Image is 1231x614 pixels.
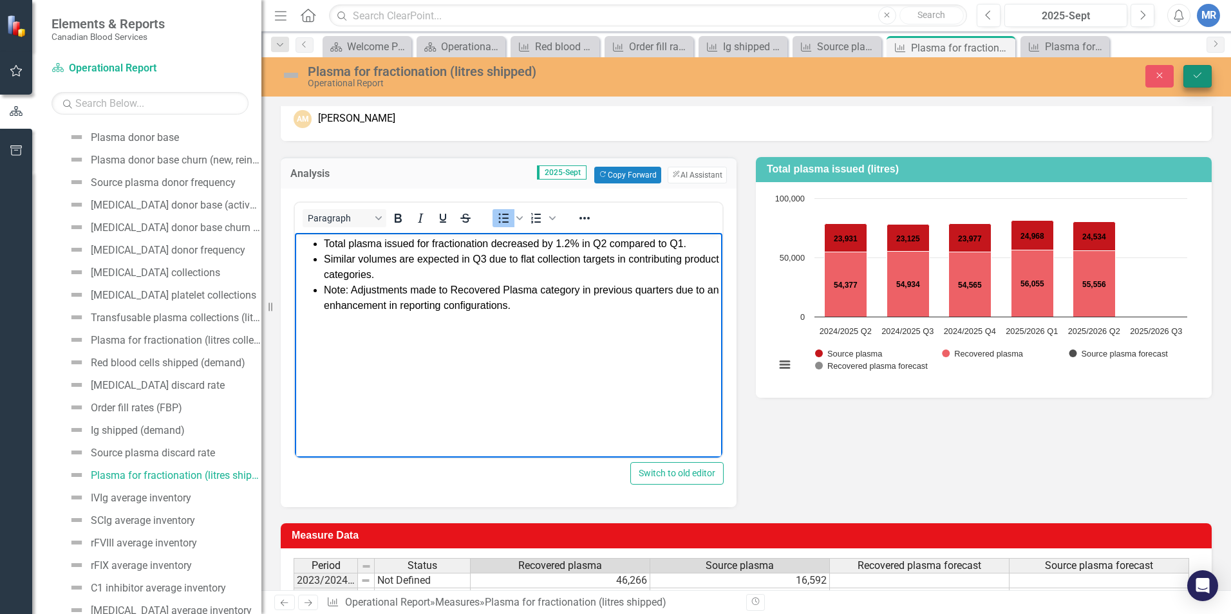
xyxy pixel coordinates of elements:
text: 24,968 [1020,232,1044,241]
img: Not Defined [69,197,84,212]
img: Not Defined [69,422,84,438]
div: Operational Report [308,79,802,88]
a: Welcome Page [326,39,408,55]
div: Order fill rates (FBP) [629,39,690,55]
small: Canadian Blood Services [52,32,165,42]
a: Source plasma discard rate [66,442,215,463]
span: Status [408,560,437,572]
text: 23,125 [896,234,920,243]
img: Not Defined [69,265,84,280]
button: Italic [409,209,431,227]
text: 2025/2026 Q3 [1130,326,1182,336]
text: 2024/2025 Q2 [820,326,872,336]
a: Operational Reports [420,39,502,55]
text: 23,977 [958,234,982,243]
a: Ig shipped (demand) [66,420,185,440]
a: Plasma donor base [66,127,179,147]
img: Not Defined [69,490,84,505]
td: 2023/2024 Q1 [294,573,358,588]
img: Not Defined [69,467,84,483]
div: [MEDICAL_DATA] donor base (active donors) [91,200,261,211]
path: 2024/2025 Q3, 23,125. Source plasma. [887,225,930,252]
a: Plasma for fractionation (litres collected) [1024,39,1106,55]
div: Plasma donor base [91,132,179,144]
div: Source plasma discard rate [817,39,878,55]
span: Search [917,10,945,20]
img: Not Defined [69,377,84,393]
img: 8DAGhfEEPCf229AAAAAElFTkSuQmCC [361,561,371,572]
button: AI Assistant [668,167,727,183]
td: Not Defined [375,573,471,588]
text: 2025/2026 Q2 [1068,326,1120,336]
button: Show Recovered plasma forecast [815,361,928,371]
text: 2024/2025 Q4 [944,326,996,336]
img: Not Defined [69,535,84,550]
a: Plasma for fractionation (litres collected) [66,330,261,350]
a: [MEDICAL_DATA] donor base churn (new, reinstated, lapsed) [66,217,261,237]
div: Welcome Page [347,39,408,55]
td: 2023/2024 Q2 [294,588,358,603]
text: 100,000 [775,194,805,203]
div: 2025-Sept [1009,8,1123,24]
td: 16,592 [650,573,830,588]
div: Ig shipped (demand) [723,39,784,55]
button: Show Recovered plasma [942,349,1023,358]
div: Source plasma discard rate [91,447,215,459]
img: Not Defined [281,65,301,86]
text: 0 [800,312,805,322]
td: 19,277 [650,588,830,603]
img: Not Defined [69,310,84,325]
path: 2024/2025 Q3, 54,934. Recovered plasma. [887,252,930,317]
path: 2024/2025 Q4, 54,565. Recovered plasma. [949,252,991,317]
span: Elements & Reports [52,16,165,32]
div: Plasma for fractionation (litres shipped) [91,470,261,481]
path: 2024/2025 Q2, 23,931. Source plasma. [825,224,867,252]
div: AM [294,110,312,128]
img: Not Defined [69,400,84,415]
a: [MEDICAL_DATA] donor base (active donors) [66,194,261,215]
a: C1 inhibitor average inventory [66,577,226,598]
a: Source plasma donor frequency [66,172,236,192]
a: Plasma for fractionation (litres shipped) [66,465,261,485]
a: Order fill rates (FBP) [66,397,182,418]
button: Show Source plasma forecast [1069,349,1168,358]
a: Transfusable plasma collections (litres) [66,307,261,328]
div: SCIg average inventory [91,515,195,526]
button: MR [1197,4,1220,27]
button: Copy Forward [594,167,661,183]
path: 2024/2025 Q4, 23,977. Source plasma. [949,224,991,252]
img: 8DAGhfEEPCf229AAAAAElFTkSuQmCC [361,575,371,586]
a: [MEDICAL_DATA] collections [66,262,220,283]
span: 2025-Sept [537,165,587,180]
path: 2025/2026 Q2, 55,556. Recovered plasma. [1073,251,1116,317]
div: Ig shipped (demand) [91,425,185,436]
div: [MEDICAL_DATA] donor frequency [91,245,245,256]
span: Source plasma [706,560,774,572]
a: Order fill rates (FBP) [608,39,690,55]
input: Search ClearPoint... [329,5,967,27]
button: Bold [387,209,409,227]
div: Plasma for fractionation (litres shipped) [911,40,1012,56]
g: Recovered plasma, bar series 2 of 4 with 6 bars. [825,198,1157,317]
span: Recovered plasma forecast [858,560,981,572]
td: 46,339 [471,588,650,603]
div: Source plasma donor frequency [91,177,236,189]
td: 46,266 [471,573,650,588]
text: 50,000 [780,253,805,263]
div: Plasma for fractionation (litres collected) [91,335,261,346]
div: [MEDICAL_DATA] donor base churn (new, reinstated, lapsed) [91,222,261,234]
button: Search [899,6,964,24]
img: Not Defined [69,512,84,528]
div: IVIg average inventory [91,492,191,504]
img: Not Defined [69,129,84,145]
div: [MEDICAL_DATA] platelet collections [91,290,256,301]
img: Not Defined [69,152,84,167]
text: 2025/2026 Q1 [1006,326,1058,336]
button: Switch to old editor [630,462,724,485]
div: Open Intercom Messenger [1187,570,1218,601]
a: Ig shipped (demand) [702,39,784,55]
a: Red blood cells shipped (demand) [514,39,596,55]
h3: Measure Data [292,530,1205,541]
